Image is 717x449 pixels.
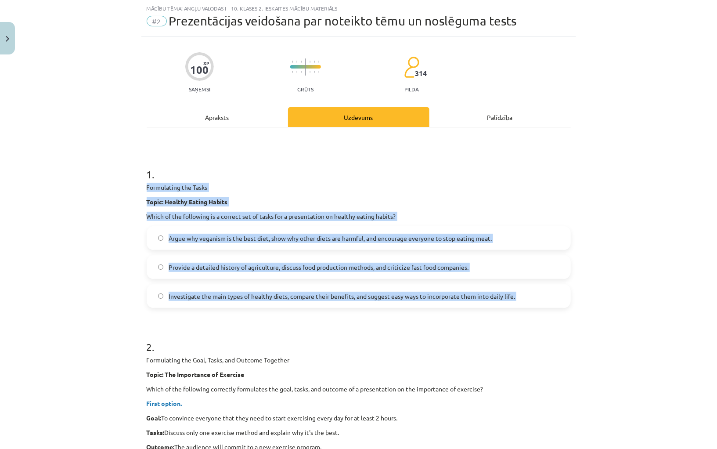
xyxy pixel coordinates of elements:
[147,326,571,353] h1: 2 .
[147,16,167,26] span: #2
[147,107,288,127] div: Apraksts
[305,58,306,76] img: icon-long-line-d9ea69661e0d244f92f715978eff75569469978d946b2353a9bb055b3ed8787d.svg
[147,399,182,407] strong: First option.
[296,61,297,63] img: icon-short-line-57e1e144782c952c97e751825c79c345078a6d821885a25fce030b3d8c18986b.svg
[203,61,209,65] span: XP
[158,235,164,241] input: Argue why veganism is the best diet, show why other diets are harmful, and encourage everyone to ...
[296,71,297,73] img: icon-short-line-57e1e144782c952c97e751825c79c345078a6d821885a25fce030b3d8c18986b.svg
[301,61,302,63] img: icon-short-line-57e1e144782c952c97e751825c79c345078a6d821885a25fce030b3d8c18986b.svg
[158,264,164,270] input: Provide a detailed history of agriculture, discuss food production methods, and criticize fast fo...
[169,292,515,301] span: Investigate the main types of healthy diets, compare their benefits, and suggest easy ways to inc...
[318,61,319,63] img: icon-short-line-57e1e144782c952c97e751825c79c345078a6d821885a25fce030b3d8c18986b.svg
[147,5,571,11] div: Mācību tēma: Angļu valodas i - 10. klases 2. ieskaites mācību materiāls
[185,86,214,92] p: Saņemsi
[147,212,571,221] p: Which of the following is a correct set of tasks for a presentation on healthy eating habits?
[147,428,571,437] p: Discuss only one exercise method and explain why it's the best.
[147,355,571,365] p: Formulating the Goal, Tasks, and Outcome Together
[318,71,319,73] img: icon-short-line-57e1e144782c952c97e751825c79c345078a6d821885a25fce030b3d8c18986b.svg
[147,428,165,436] strong: Tasks:
[147,153,571,180] h1: 1 .
[6,36,9,42] img: icon-close-lesson-0947bae3869378f0d4975bcd49f059093ad1ed9edebbc8119c70593378902aed.svg
[404,56,419,78] img: students-c634bb4e5e11cddfef0936a35e636f08e4e9abd3cc4e673bd6f9a4125e45ecb1.svg
[429,107,571,127] div: Palīdzība
[169,14,517,28] span: Prezentācijas veidošana par noteikto tēmu un noslēguma tests
[147,198,228,206] strong: Topic: Healthy Eating Habits
[288,107,429,127] div: Uzdevums
[415,69,427,77] span: 314
[314,71,315,73] img: icon-short-line-57e1e144782c952c97e751825c79c345078a6d821885a25fce030b3d8c18986b.svg
[147,370,245,378] strong: Topic: The Importance of Exercise
[190,64,209,76] div: 100
[314,61,315,63] img: icon-short-line-57e1e144782c952c97e751825c79c345078a6d821885a25fce030b3d8c18986b.svg
[169,263,468,272] span: Provide a detailed history of agriculture, discuss food production methods, and criticize fast fo...
[292,71,293,73] img: icon-short-line-57e1e144782c952c97e751825c79c345078a6d821885a25fce030b3d8c18986b.svg
[301,71,302,73] img: icon-short-line-57e1e144782c952c97e751825c79c345078a6d821885a25fce030b3d8c18986b.svg
[310,61,310,63] img: icon-short-line-57e1e144782c952c97e751825c79c345078a6d821885a25fce030b3d8c18986b.svg
[404,86,418,92] p: pilda
[292,61,293,63] img: icon-short-line-57e1e144782c952c97e751825c79c345078a6d821885a25fce030b3d8c18986b.svg
[169,234,492,243] span: Argue why veganism is the best diet, show why other diets are harmful, and encourage everyone to ...
[147,414,162,422] strong: Goal:
[147,413,571,423] p: To convince everyone that they need to start exercising every day for at least 2 hours.
[297,86,313,92] p: Grūts
[147,183,571,192] p: Formulating the Tasks
[310,71,310,73] img: icon-short-line-57e1e144782c952c97e751825c79c345078a6d821885a25fce030b3d8c18986b.svg
[158,293,164,299] input: Investigate the main types of healthy diets, compare their benefits, and suggest easy ways to inc...
[147,384,571,394] p: Which of the following correctly formulates the goal, tasks, and outcome of a presentation on the...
